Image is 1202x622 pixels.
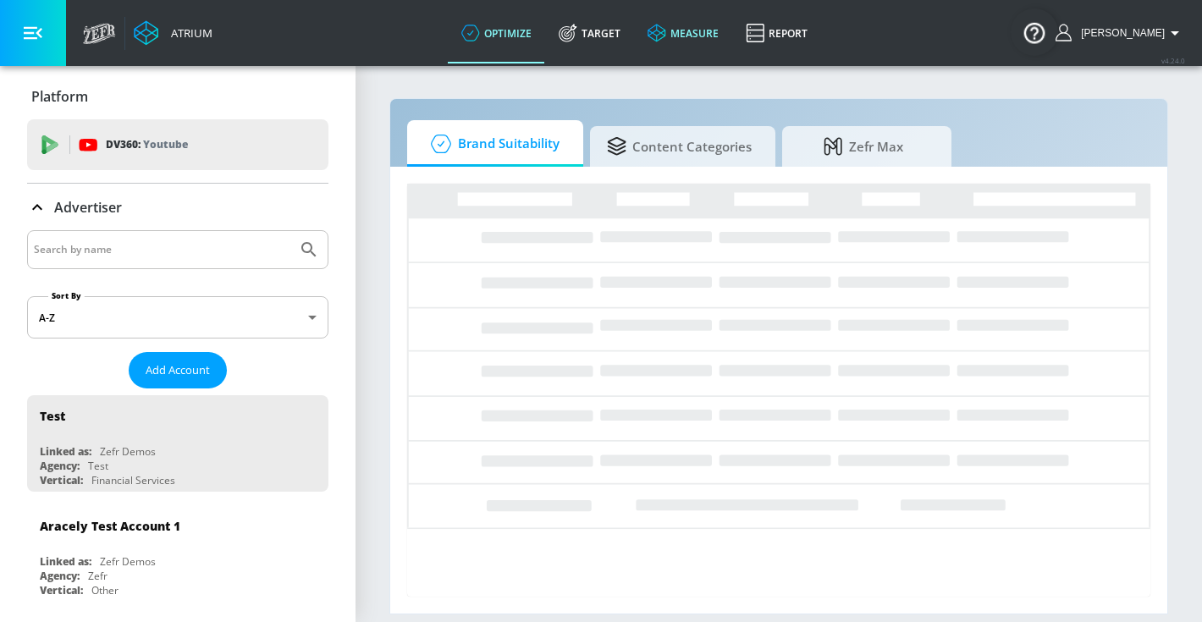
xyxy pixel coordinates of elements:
div: Linked as: [40,554,91,569]
p: Platform [31,87,88,106]
div: Aracely Test Account 1Linked as:Zefr DemosAgency:ZefrVertical:Other [27,505,328,602]
button: Open Resource Center [1011,8,1058,56]
button: [PERSON_NAME] [1056,23,1185,43]
span: v 4.24.0 [1161,56,1185,65]
button: Add Account [129,352,227,388]
span: Zefr Max [799,126,928,167]
a: measure [634,3,732,63]
div: Atrium [164,25,212,41]
span: Brand Suitability [424,124,560,164]
a: Target [545,3,634,63]
div: Zefr Demos [100,444,156,459]
div: Test [88,459,108,473]
div: TestLinked as:Zefr DemosAgency:TestVertical:Financial Services [27,395,328,492]
div: Agency: [40,569,80,583]
a: optimize [448,3,545,63]
div: Platform [27,73,328,120]
div: Linked as: [40,444,91,459]
a: Atrium [134,20,212,46]
input: Search by name [34,239,290,261]
div: Test [40,408,65,424]
div: Zefr [88,569,108,583]
p: Youtube [143,135,188,153]
div: DV360: Youtube [27,119,328,170]
span: Content Categories [607,126,752,167]
span: Add Account [146,361,210,380]
span: login as: guillermo.cabrera@zefr.com [1074,27,1165,39]
div: Advertiser [27,184,328,231]
div: Agency: [40,459,80,473]
div: Zefr Demos [100,554,156,569]
a: Report [732,3,821,63]
label: Sort By [48,290,85,301]
div: Aracely Test Account 1 [40,518,180,534]
div: Other [91,583,119,597]
p: DV360: [106,135,188,154]
div: Vertical: [40,473,83,487]
div: Vertical: [40,583,83,597]
div: Financial Services [91,473,175,487]
p: Advertiser [54,198,122,217]
div: A-Z [27,296,328,339]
